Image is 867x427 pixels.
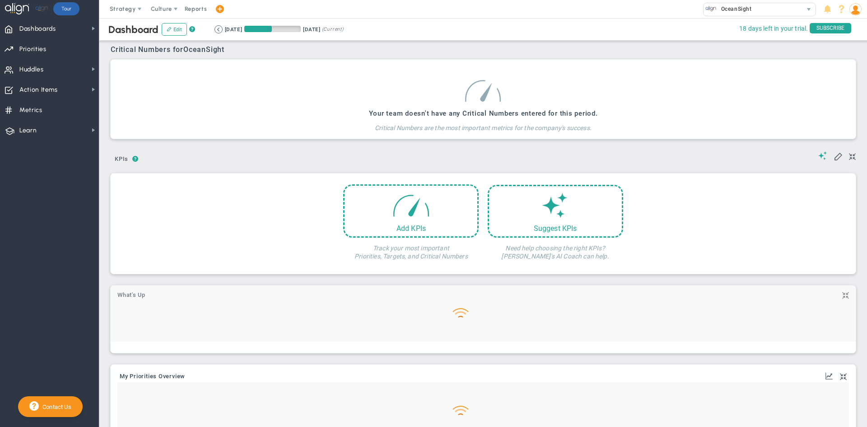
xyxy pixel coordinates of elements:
[488,238,623,260] h4: Need help choosing the right KPIs? [PERSON_NAME]'s AI Coach can help.
[110,5,136,12] span: Strategy
[705,3,717,14] img: 32760.Company.photo
[303,25,320,33] div: [DATE]
[19,80,58,99] span: Action Items
[108,23,158,36] span: Dashboard
[120,373,185,380] span: My Priorities Overview
[849,3,862,15] img: 204803.Person.photo
[343,238,479,260] h4: Track your most important Priorities, Targets, and Critical Numbers
[19,121,37,140] span: Learn
[111,152,132,168] button: KPIs
[717,3,752,15] span: OceanSight
[111,45,227,54] span: Critical Numbers for
[39,404,71,410] span: Contact Us
[802,3,816,16] span: select
[244,26,301,32] div: Period Progress: 49% Day 44 of 89 with 45 remaining.
[19,101,42,120] span: Metrics
[19,19,56,38] span: Dashboards
[183,45,224,54] span: OceanSight
[120,373,185,380] button: My Priorities Overview
[818,151,827,160] span: Suggestions (AI Feature)
[369,117,598,132] h4: Critical Numbers are the most important metrics for the company's success.
[225,25,242,33] div: [DATE]
[810,23,851,33] span: SUBSCRIBE
[834,151,843,160] span: Edit My KPIs
[111,152,132,166] span: KPIs
[739,23,808,34] span: 18 days left in your trial.
[322,25,344,33] span: (Current)
[19,40,47,59] span: Priorities
[162,23,187,36] button: Edit
[345,224,477,233] div: Add KPIs
[369,109,598,117] h3: Your team doesn't have any Critical Numbers entered for this period.
[19,60,44,79] span: Huddles
[151,5,172,12] span: Culture
[214,25,223,33] button: Go to previous period
[489,224,622,233] div: Suggest KPIs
